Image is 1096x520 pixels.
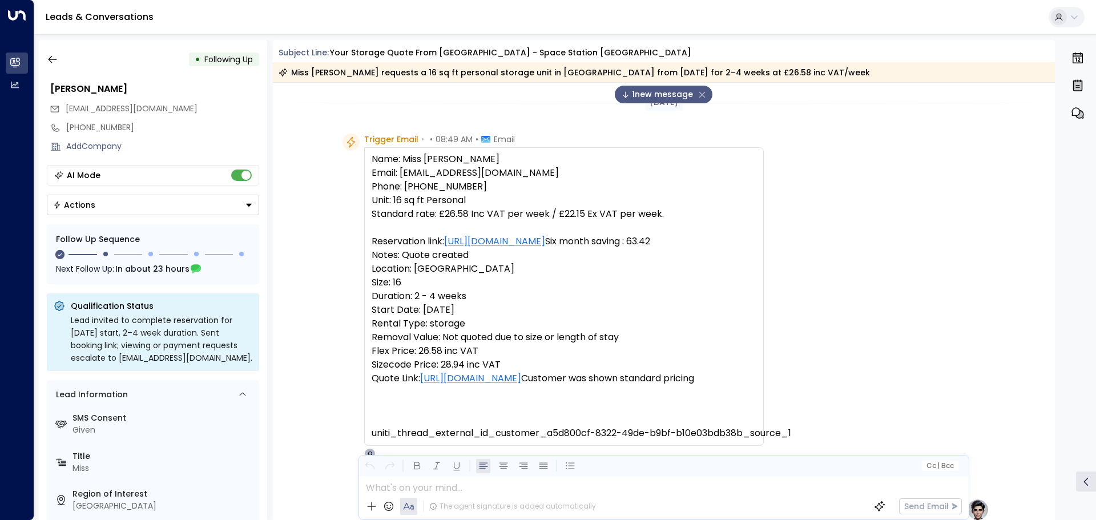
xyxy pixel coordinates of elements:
[204,54,253,65] span: Following Up
[279,67,870,78] div: Miss [PERSON_NAME] requests a 16 sq ft personal storage unit in [GEOGRAPHIC_DATA] from [DATE] for...
[72,488,255,500] label: Region of Interest
[622,88,693,100] span: 1 new message
[926,462,953,470] span: Cc Bcc
[937,462,940,470] span: |
[372,152,756,440] pre: Name: Miss [PERSON_NAME] Email: [EMAIL_ADDRESS][DOMAIN_NAME] Phone: [PHONE_NUMBER] Unit: 16 sq ft...
[429,501,596,511] div: The agent signature is added automatically
[364,448,376,459] div: O
[56,263,250,275] div: Next Follow Up:
[47,195,259,215] div: Button group with a nested menu
[436,134,473,145] span: 08:49 AM
[53,200,95,210] div: Actions
[72,450,255,462] label: Title
[67,170,100,181] div: AI Mode
[476,134,478,145] span: •
[420,372,521,385] a: [URL][DOMAIN_NAME]
[66,122,259,134] div: [PHONE_NUMBER]
[921,461,958,471] button: Cc|Bcc
[195,49,200,70] div: •
[47,195,259,215] button: Actions
[330,47,691,59] div: Your storage quote from [GEOGRAPHIC_DATA] - Space Station [GEOGRAPHIC_DATA]
[115,263,190,275] span: In about 23 hours
[72,462,255,474] div: Miss
[421,134,424,145] span: •
[362,459,377,473] button: Undo
[50,82,259,96] div: [PERSON_NAME]
[66,103,198,114] span: [EMAIL_ADDRESS][DOMAIN_NAME]
[72,500,255,512] div: [GEOGRAPHIC_DATA]
[444,235,545,248] a: [URL][DOMAIN_NAME]
[382,459,397,473] button: Redo
[56,233,250,245] div: Follow Up Sequence
[66,140,259,152] div: AddCompany
[72,424,255,436] div: Given
[46,10,154,23] a: Leads & Conversations
[71,300,252,312] p: Qualification Status
[364,134,418,145] span: Trigger Email
[494,134,515,145] span: Email
[71,314,252,364] div: Lead invited to complete reservation for [DATE] start, 2–4 week duration. Sent booking link; view...
[615,86,712,103] div: 1new message
[430,134,433,145] span: •
[279,47,329,58] span: Subject Line:
[52,389,128,401] div: Lead Information
[72,412,255,424] label: SMS Consent
[66,103,198,115] span: natasya.gcu@gmail.com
